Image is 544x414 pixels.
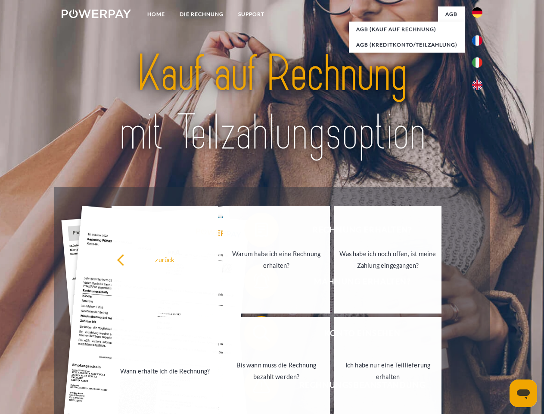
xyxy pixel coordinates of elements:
img: title-powerpay_de.svg [82,41,462,165]
a: AGB (Kreditkonto/Teilzahlung) [349,37,465,53]
img: logo-powerpay-white.svg [62,9,131,18]
a: SUPPORT [231,6,272,22]
img: en [472,80,482,90]
a: DIE RECHNUNG [172,6,231,22]
iframe: Schaltfläche zum Öffnen des Messaging-Fensters [510,379,537,407]
img: it [472,57,482,68]
img: fr [472,35,482,46]
div: Wann erhalte ich die Rechnung? [117,365,214,376]
a: Was habe ich noch offen, ist meine Zahlung eingegangen? [334,206,441,314]
div: zurück [117,254,214,265]
a: agb [438,6,465,22]
div: Ich habe nur eine Teillieferung erhalten [339,359,436,383]
div: Warum habe ich eine Rechnung erhalten? [228,248,325,271]
div: Bis wann muss die Rechnung bezahlt werden? [228,359,325,383]
a: Home [140,6,172,22]
a: AGB (Kauf auf Rechnung) [349,22,465,37]
img: de [472,7,482,18]
div: Was habe ich noch offen, ist meine Zahlung eingegangen? [339,248,436,271]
